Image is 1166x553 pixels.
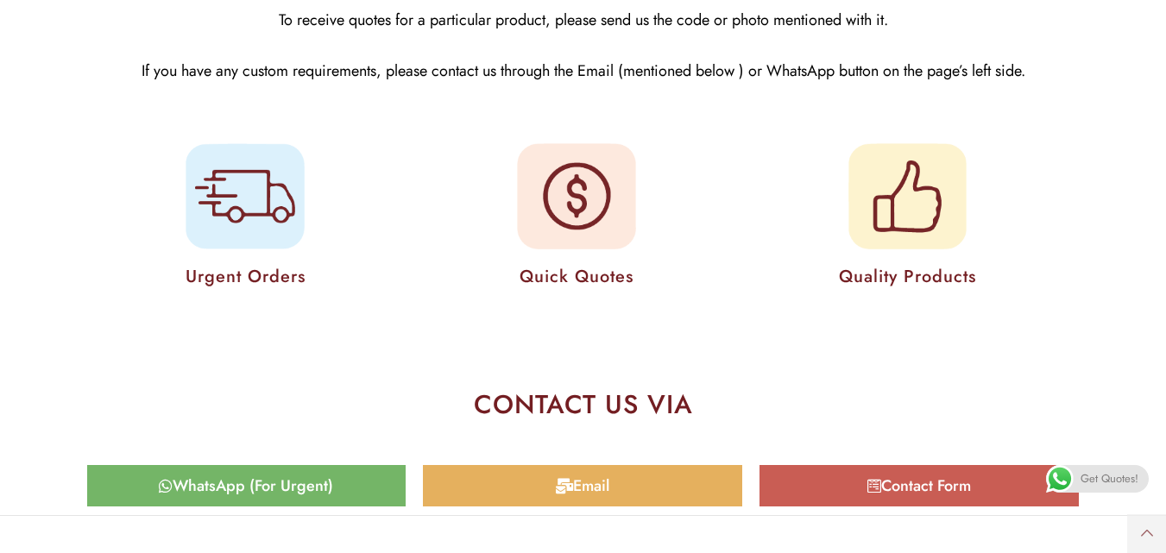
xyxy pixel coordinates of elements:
[759,465,1079,506] a: Contact Form
[99,58,1067,85] p: If you have any custom requirements, please contact us through the Email (mentioned below ) or Wh...
[1081,465,1138,493] span: Get Quotes!
[573,478,609,493] span: Email
[99,7,1067,34] p: To receive quotes for a particular product, please send us the code or photo mentioned with it.
[423,465,742,506] a: Email
[89,262,401,292] figcaption: Urgent Orders
[751,262,1063,292] figcaption: Quality Products
[173,478,333,493] span: WhatsApp (For Urgent)
[99,392,1067,418] h2: CONTACT US VIA
[881,478,971,493] span: Contact Form
[420,262,733,292] figcaption: Quick Quotes
[87,465,407,506] a: WhatsApp (For Urgent)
